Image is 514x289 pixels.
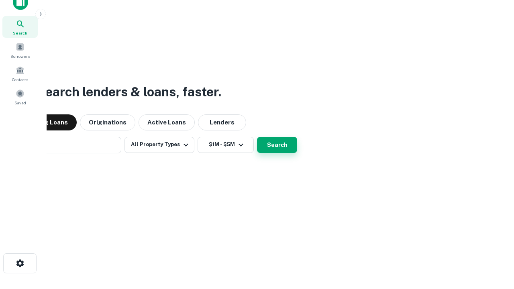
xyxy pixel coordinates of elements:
[10,53,30,59] span: Borrowers
[2,16,38,38] a: Search
[37,82,221,102] h3: Search lenders & loans, faster.
[198,114,246,130] button: Lenders
[2,39,38,61] a: Borrowers
[198,137,254,153] button: $1M - $5M
[14,100,26,106] span: Saved
[139,114,195,130] button: Active Loans
[124,137,194,153] button: All Property Types
[257,137,297,153] button: Search
[2,63,38,84] a: Contacts
[2,86,38,108] a: Saved
[13,30,27,36] span: Search
[474,225,514,263] iframe: Chat Widget
[12,76,28,83] span: Contacts
[80,114,135,130] button: Originations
